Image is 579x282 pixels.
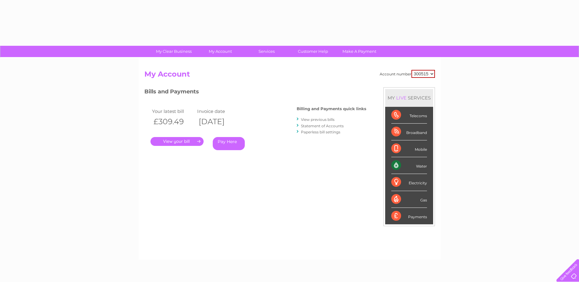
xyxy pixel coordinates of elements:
[395,95,408,101] div: LIVE
[196,115,241,128] th: [DATE]
[144,70,435,81] h2: My Account
[150,137,204,146] a: .
[195,46,245,57] a: My Account
[391,174,427,191] div: Electricity
[391,107,427,124] div: Telecoms
[380,70,435,78] div: Account number
[391,124,427,140] div: Broadband
[301,130,340,134] a: Paperless bill settings
[301,124,344,128] a: Statement of Accounts
[301,117,335,122] a: View previous bills
[288,46,338,57] a: Customer Help
[196,107,241,115] td: Invoice date
[391,157,427,174] div: Water
[385,89,433,107] div: MY SERVICES
[144,87,366,98] h3: Bills and Payments
[391,208,427,224] div: Payments
[297,107,366,111] h4: Billing and Payments quick links
[213,137,245,150] a: Pay Here
[150,107,196,115] td: Your latest bill
[391,140,427,157] div: Mobile
[334,46,385,57] a: Make A Payment
[149,46,199,57] a: My Clear Business
[150,115,196,128] th: £309.49
[391,191,427,208] div: Gas
[241,46,292,57] a: Services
